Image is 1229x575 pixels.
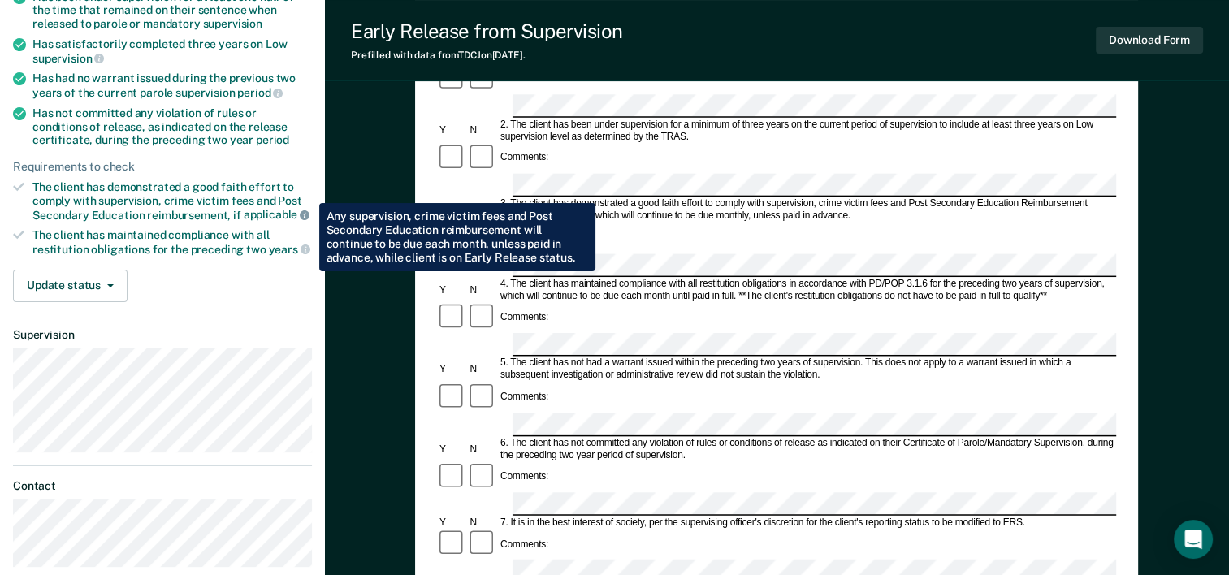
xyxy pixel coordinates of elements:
[468,204,498,216] div: N
[437,124,467,136] div: Y
[32,71,312,99] div: Has had no warrant issued during the previous two years of the current parole supervision
[437,364,467,376] div: Y
[468,443,498,456] div: N
[1174,520,1213,559] div: Open Intercom Messenger
[498,357,1116,382] div: 5. The client has not had a warrant issued within the preceding two years of supervision. This do...
[437,204,467,216] div: Y
[32,228,312,256] div: The client has maintained compliance with all restitution obligations for the preceding two
[468,517,498,529] div: N
[498,278,1116,302] div: 4. The client has maintained compliance with all restitution obligations in accordance with PD/PO...
[437,284,467,296] div: Y
[269,243,310,256] span: years
[32,52,104,65] span: supervision
[13,270,128,302] button: Update status
[437,517,467,529] div: Y
[468,124,498,136] div: N
[468,284,498,296] div: N
[32,106,312,147] div: Has not committed any violation of rules or conditions of release, as indicated on the release ce...
[498,198,1116,223] div: 3. The client has demonstrated a good faith effort to comply with supervision, crime victim fees ...
[203,17,262,30] span: supervision
[437,443,467,456] div: Y
[498,391,551,404] div: Comments:
[498,517,1116,529] div: 7. It is in the best interest of society, per the supervising officer's discretion for the client...
[498,538,551,551] div: Comments:
[468,364,498,376] div: N
[237,86,283,99] span: period
[351,50,623,61] div: Prefilled with data from TDCJ on [DATE] .
[351,19,623,43] div: Early Release from Supervision
[498,471,551,483] div: Comments:
[32,180,312,222] div: The client has demonstrated a good faith effort to comply with supervision, crime victim fees and...
[1096,27,1203,54] button: Download Form
[244,208,309,221] span: applicable
[498,312,551,324] div: Comments:
[13,328,312,342] dt: Supervision
[498,437,1116,461] div: 6. The client has not committed any violation of rules or conditions of release as indicated on t...
[498,152,551,164] div: Comments:
[498,119,1116,143] div: 2. The client has been under supervision for a minimum of three years on the current period of su...
[32,37,312,65] div: Has satisfactorily completed three years on Low
[498,231,551,244] div: Comments:
[13,160,312,174] div: Requirements to check
[13,479,312,493] dt: Contact
[256,133,289,146] span: period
